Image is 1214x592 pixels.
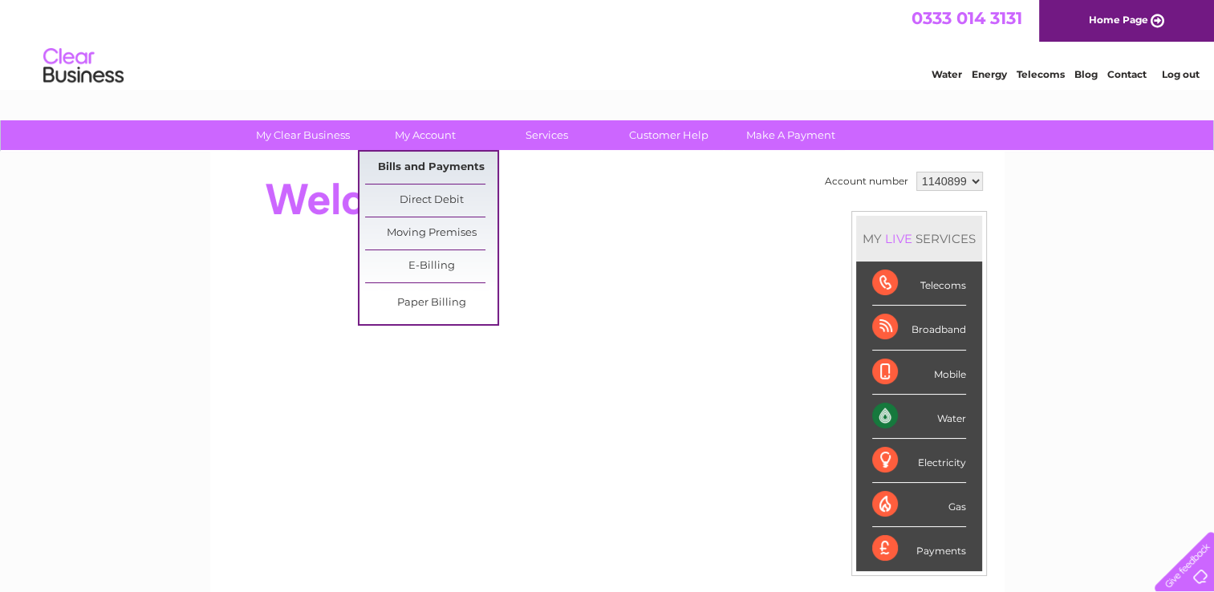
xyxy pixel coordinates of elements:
a: My Account [359,120,491,150]
div: Broadband [872,306,966,350]
a: Bills and Payments [365,152,497,184]
div: Payments [872,527,966,570]
a: E-Billing [365,250,497,282]
div: Gas [872,483,966,527]
a: Contact [1107,68,1147,80]
a: Log out [1161,68,1199,80]
div: MY SERVICES [856,216,982,262]
a: Paper Billing [365,287,497,319]
div: LIVE [882,231,916,246]
a: Direct Debit [365,184,497,217]
a: Moving Premises [365,217,497,249]
div: Water [872,395,966,439]
a: Water [932,68,962,80]
a: Services [481,120,613,150]
a: Energy [972,68,1007,80]
a: Telecoms [1017,68,1065,80]
div: Electricity [872,439,966,483]
div: Clear Business is a trading name of Verastar Limited (registered in [GEOGRAPHIC_DATA] No. 3667643... [229,9,987,78]
a: 0333 014 3131 [912,8,1022,28]
img: logo.png [43,42,124,91]
a: Customer Help [603,120,735,150]
div: Telecoms [872,262,966,306]
a: Blog [1074,68,1098,80]
td: Account number [821,168,912,195]
a: My Clear Business [237,120,369,150]
div: Mobile [872,351,966,395]
a: Make A Payment [725,120,857,150]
